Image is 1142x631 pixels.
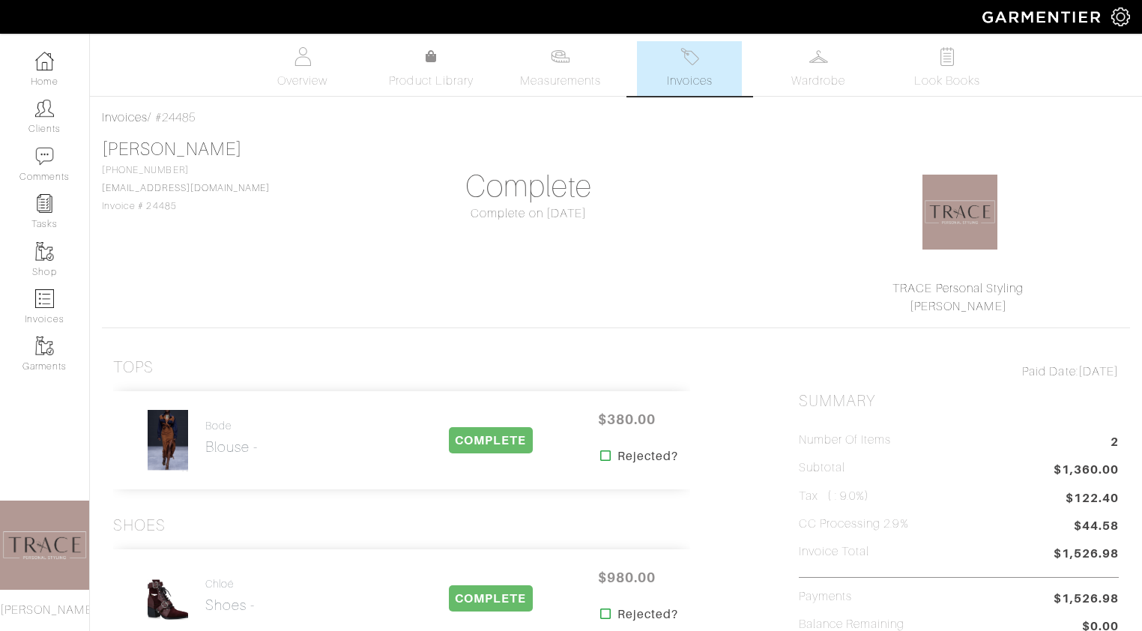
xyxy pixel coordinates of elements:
a: [EMAIL_ADDRESS][DOMAIN_NAME] [102,183,270,193]
span: $1,526.98 [1054,590,1119,608]
img: gear-icon-white-bd11855cb880d31180b6d7d6211b90ccbf57a29d726f0c71d8c61bd08dd39cc2.png [1111,7,1130,26]
a: Measurements [508,41,614,96]
a: Invoices [637,41,742,96]
a: Invoices [102,111,148,124]
img: wardrobe-487a4870c1b7c33e795ec22d11cfc2ed9d08956e64fb3008fe2437562e282088.svg [809,47,828,66]
a: Look Books [895,41,1000,96]
a: Wardrobe [766,41,871,96]
h5: Payments [799,590,852,604]
span: Look Books [914,72,981,90]
h5: Subtotal [799,461,845,475]
h5: Invoice Total [799,545,870,559]
h4: Chloé [205,578,255,591]
span: Invoices [667,72,713,90]
span: $122.40 [1066,489,1119,507]
h2: Summary [799,392,1119,411]
a: Product Library [379,48,484,90]
img: garments-icon-b7da505a4dc4fd61783c78ac3ca0ef83fa9d6f193b1c9dc38574b1d14d53ca28.png [35,336,54,355]
h5: Number of Items [799,433,892,447]
img: Pr8SuYFcu4ndEx3gfzQZcaaY [147,409,189,472]
img: orders-27d20c2124de7fd6de4e0e44c1d41de31381a507db9b33961299e4e07d508b8c.svg [680,47,699,66]
h3: Shoes [113,516,166,535]
span: [PHONE_NUMBER] Invoice # 24485 [102,165,270,211]
a: Bode Blouse - [205,420,258,456]
a: TRACE Personal Styling [892,282,1024,295]
span: $1,360.00 [1054,461,1119,481]
img: comment-icon-a0a6a9ef722e966f86d9cbdc48e553b5cf19dbc54f86b18d962a5391bc8f6eb6.png [35,147,54,166]
span: COMPLETE [449,585,532,612]
span: Measurements [520,72,602,90]
span: Overview [277,72,327,90]
div: Complete on [DATE] [369,205,689,223]
a: [PERSON_NAME] [102,139,242,159]
img: garmentier-logo-header-white-b43fb05a5012e4ada735d5af1a66efaba907eab6374d6393d1fbf88cb4ef424d.png [975,4,1111,30]
div: / #24485 [102,109,1130,127]
span: Product Library [389,72,474,90]
img: todo-9ac3debb85659649dc8f770b8b6100bb5dab4b48dedcbae339e5042a72dfd3cc.svg [938,47,957,66]
img: basicinfo-40fd8af6dae0f16599ec9e87c0ef1c0a1fdea2edbe929e3d69a839185d80c458.svg [293,47,312,66]
span: 2 [1111,433,1119,453]
img: icxfXKhCXp3DbAMCuj4hSDMP [147,567,189,630]
span: Paid Date: [1022,365,1078,378]
h2: Shoes - [205,597,255,614]
span: $44.58 [1074,517,1119,537]
strong: Rejected? [617,447,678,465]
div: [DATE] [799,363,1119,381]
a: Overview [250,41,355,96]
img: clients-icon-6bae9207a08558b7cb47a8932f037763ab4055f8c8b6bfacd5dc20c3e0201464.png [35,99,54,118]
img: reminder-icon-8004d30b9f0a5d33ae49ab947aed9ed385cf756f9e5892f1edd6e32f2345188e.png [35,194,54,213]
h4: Bode [205,420,258,432]
span: COMPLETE [449,427,532,453]
img: measurements-466bbee1fd09ba9460f595b01e5d73f9e2bff037440d3c8f018324cb6cdf7a4a.svg [551,47,570,66]
a: [PERSON_NAME] [910,300,1007,313]
img: orders-icon-0abe47150d42831381b5fb84f609e132dff9fe21cb692f30cb5eec754e2cba89.png [35,289,54,308]
img: 1583817110766.png.png [922,175,997,250]
h5: Tax ( : 9.0%) [799,489,870,504]
span: $1,526.98 [1054,545,1119,565]
span: Wardrobe [791,72,845,90]
a: Chloé Shoes - [205,578,255,614]
h3: Tops [113,358,154,377]
img: garments-icon-b7da505a4dc4fd61783c78ac3ca0ef83fa9d6f193b1c9dc38574b1d14d53ca28.png [35,242,54,261]
h2: Blouse - [205,438,258,456]
h1: Complete [369,169,689,205]
h5: CC Processing 2.9% [799,517,909,531]
span: $980.00 [582,561,672,594]
span: $380.00 [582,403,672,435]
img: dashboard-icon-dbcd8f5a0b271acd01030246c82b418ddd0df26cd7fceb0bd07c9910d44c42f6.png [35,52,54,70]
strong: Rejected? [617,606,678,624]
